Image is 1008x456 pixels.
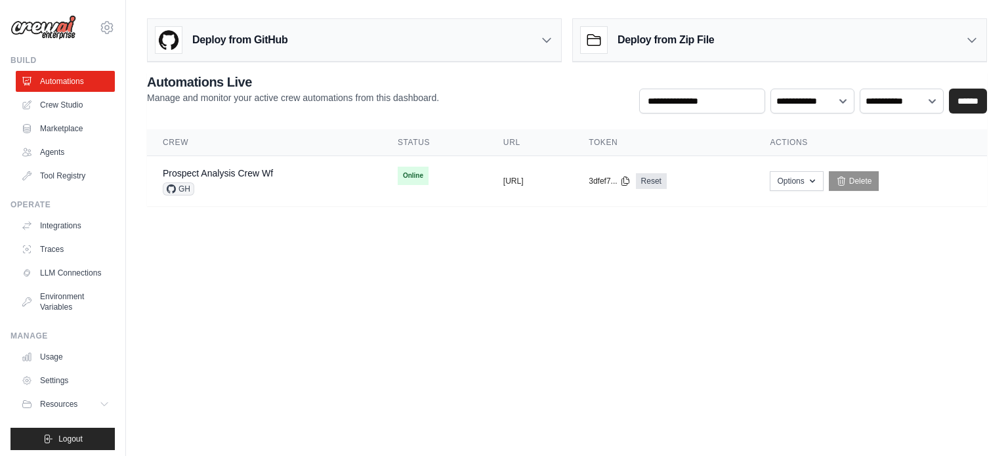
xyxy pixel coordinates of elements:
[488,129,573,156] th: URL
[163,168,273,178] a: Prospect Analysis Crew Wf
[163,182,194,196] span: GH
[10,199,115,210] div: Operate
[16,346,115,367] a: Usage
[16,215,115,236] a: Integrations
[10,428,115,450] button: Logout
[573,129,754,156] th: Token
[16,142,115,163] a: Agents
[754,129,987,156] th: Actions
[398,167,429,185] span: Online
[192,32,287,48] h3: Deploy from GitHub
[16,165,115,186] a: Tool Registry
[16,394,115,415] button: Resources
[382,129,488,156] th: Status
[829,171,879,191] a: Delete
[16,118,115,139] a: Marketplace
[147,91,439,104] p: Manage and monitor your active crew automations from this dashboard.
[942,393,1008,456] iframe: Chat Widget
[10,55,115,66] div: Build
[16,239,115,260] a: Traces
[147,129,382,156] th: Crew
[10,331,115,341] div: Manage
[16,71,115,92] a: Automations
[589,176,630,186] button: 3dfef7...
[618,32,714,48] h3: Deploy from Zip File
[770,171,823,191] button: Options
[40,399,77,409] span: Resources
[16,262,115,283] a: LLM Connections
[16,370,115,391] a: Settings
[10,15,76,40] img: Logo
[58,434,83,444] span: Logout
[147,73,439,91] h2: Automations Live
[636,173,667,189] a: Reset
[156,27,182,53] img: GitHub Logo
[16,286,115,318] a: Environment Variables
[16,94,115,115] a: Crew Studio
